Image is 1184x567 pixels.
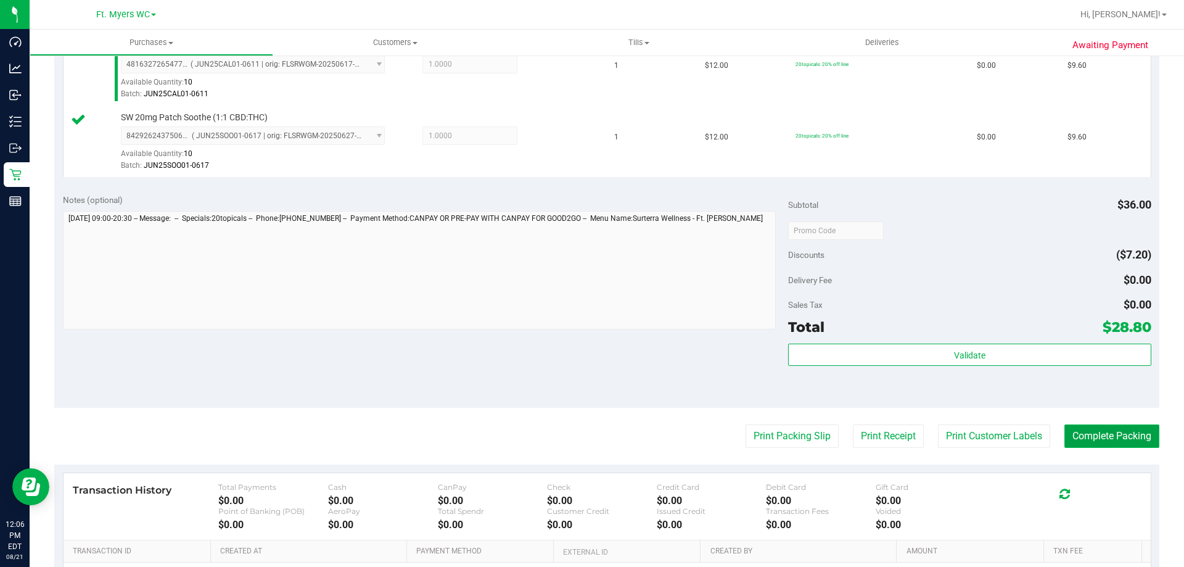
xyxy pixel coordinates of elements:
span: $9.60 [1067,131,1087,143]
div: $0.00 [876,495,985,507]
span: 20topicals: 20% off line [795,133,849,139]
div: $0.00 [547,519,657,531]
inline-svg: Inventory [9,115,22,128]
div: $0.00 [657,495,767,507]
button: Print Receipt [853,424,924,448]
iframe: Resource center [12,468,49,505]
inline-svg: Inbound [9,89,22,101]
button: Complete Packing [1064,424,1159,448]
inline-svg: Dashboard [9,36,22,48]
span: $12.00 [705,60,728,72]
span: SW 20mg Patch Soothe (1:1 CBD:THC) [121,112,268,123]
span: Deliveries [849,37,916,48]
div: Issued Credit [657,507,767,516]
a: Transaction ID [73,547,206,557]
div: $0.00 [876,519,985,531]
span: Sales Tax [788,300,823,310]
div: $0.00 [218,519,328,531]
inline-svg: Retail [9,168,22,181]
span: JUN25SOO01-0617 [144,161,209,170]
div: $0.00 [438,519,548,531]
input: Promo Code [788,221,884,240]
span: Ft. Myers WC [96,9,150,20]
span: Subtotal [788,200,818,210]
span: Purchases [30,37,273,48]
span: Hi, [PERSON_NAME]! [1080,9,1161,19]
span: Tills [517,37,760,48]
button: Print Packing Slip [746,424,839,448]
div: Customer Credit [547,507,657,516]
span: Validate [954,350,985,360]
div: $0.00 [328,495,438,507]
div: Debit Card [766,482,876,492]
span: $28.80 [1103,318,1151,336]
div: Cash [328,482,438,492]
p: 08/21 [6,552,24,561]
div: Total Spendr [438,507,548,516]
th: External ID [553,540,700,563]
div: CanPay [438,482,548,492]
span: JUN25CAL01-0611 [144,89,208,98]
span: Delivery Fee [788,275,832,285]
span: Awaiting Payment [1072,38,1148,52]
span: 20topicals: 20% off line [795,61,849,67]
a: Amount [906,547,1039,557]
span: ($7.20) [1116,248,1151,261]
div: $0.00 [438,495,548,507]
span: $12.00 [705,131,728,143]
a: Created At [220,547,401,557]
span: 10 [184,78,192,86]
span: $0.00 [977,131,996,143]
a: Tills [517,30,760,56]
span: Customers [273,37,517,48]
div: Point of Banking (POB) [218,507,328,516]
span: 1 [614,60,619,72]
span: $0.00 [977,60,996,72]
span: 10 [184,149,192,158]
span: Batch: [121,161,142,170]
a: Payment Method [416,547,549,557]
div: Available Quantity: [121,145,398,169]
button: Print Customer Labels [938,424,1050,448]
div: $0.00 [547,495,657,507]
a: Deliveries [760,30,1004,56]
div: Transaction Fees [766,507,876,516]
div: AeroPay [328,507,438,516]
span: $36.00 [1117,198,1151,211]
div: Voided [876,507,985,516]
inline-svg: Outbound [9,142,22,154]
div: $0.00 [218,495,328,507]
span: $9.60 [1067,60,1087,72]
span: Notes (optional) [63,195,123,205]
div: Credit Card [657,482,767,492]
div: Available Quantity: [121,73,398,97]
span: $0.00 [1124,298,1151,311]
div: Total Payments [218,482,328,492]
inline-svg: Reports [9,195,22,207]
span: Total [788,318,824,336]
a: Txn Fee [1053,547,1137,557]
p: 12:06 PM EDT [6,519,24,552]
button: Validate [788,344,1151,366]
div: $0.00 [766,495,876,507]
div: $0.00 [766,519,876,531]
a: Customers [273,30,517,56]
div: Check [547,482,657,492]
a: Purchases [30,30,273,56]
inline-svg: Analytics [9,62,22,75]
span: 1 [614,131,619,143]
a: Created By [710,547,892,557]
span: Discounts [788,244,824,266]
div: Gift Card [876,482,985,492]
span: Batch: [121,89,142,98]
div: $0.00 [657,519,767,531]
div: $0.00 [328,519,438,531]
span: $0.00 [1124,273,1151,286]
